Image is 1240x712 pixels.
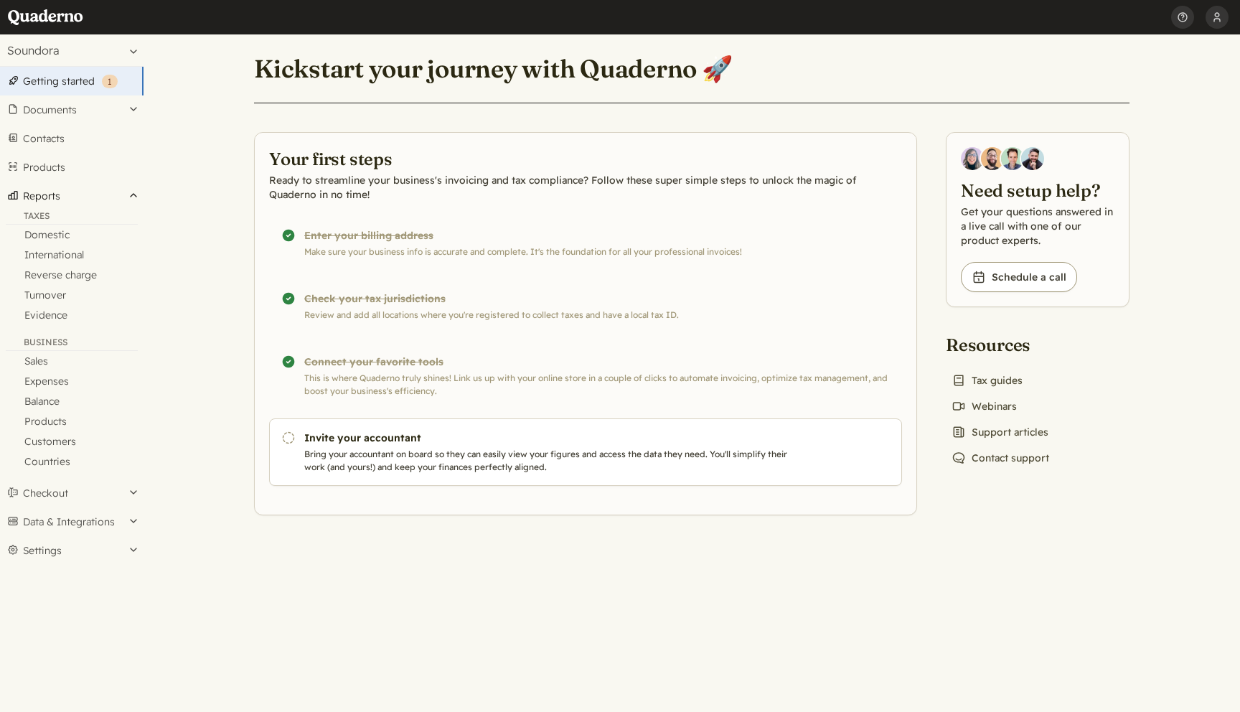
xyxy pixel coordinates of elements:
a: Invite your accountant Bring your accountant on board so they can easily view your figures and ac... [269,418,902,486]
a: Contact support [946,448,1055,468]
h2: Your first steps [269,147,902,170]
a: Schedule a call [961,262,1077,292]
h2: Resources [946,333,1055,356]
img: Javier Rubio, DevRel at Quaderno [1021,147,1044,170]
p: Ready to streamline your business's invoicing and tax compliance? Follow these super simple steps... [269,173,902,202]
a: Webinars [946,396,1023,416]
img: Jairo Fumero, Account Executive at Quaderno [981,147,1004,170]
div: Taxes [6,210,138,225]
img: Diana Carrasco, Account Executive at Quaderno [961,147,984,170]
h2: Need setup help? [961,179,1114,202]
img: Ivo Oltmans, Business Developer at Quaderno [1001,147,1024,170]
h1: Kickstart your journey with Quaderno 🚀 [254,53,733,85]
span: 1 [108,76,112,87]
p: Bring your accountant on board so they can easily view your figures and access the data they need... [304,448,794,474]
a: Tax guides [946,370,1028,390]
div: Business [6,337,138,351]
h3: Invite your accountant [304,431,794,445]
p: Get your questions answered in a live call with one of our product experts. [961,205,1114,248]
a: Support articles [946,422,1054,442]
